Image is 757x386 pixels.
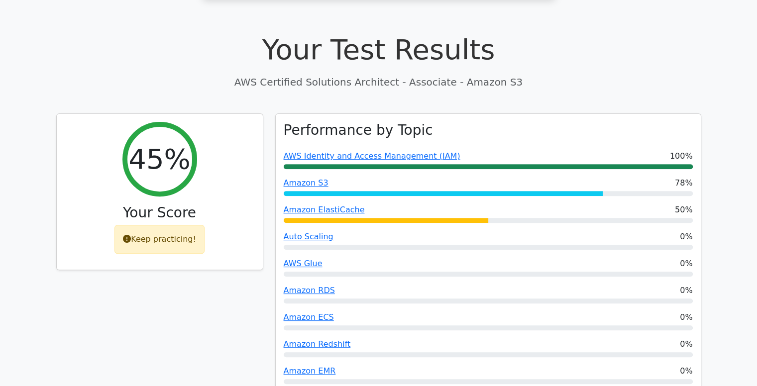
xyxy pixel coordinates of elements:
[680,258,692,270] span: 0%
[284,178,328,188] a: Amazon S3
[675,204,693,216] span: 50%
[56,75,701,90] p: AWS Certified Solutions Architect - Associate - Amazon S3
[680,365,692,377] span: 0%
[114,225,205,254] div: Keep practicing!
[675,177,693,189] span: 78%
[284,312,334,322] a: Amazon ECS
[670,150,693,162] span: 100%
[284,259,323,268] a: AWS Glue
[680,311,692,323] span: 0%
[65,204,255,221] h3: Your Score
[680,231,692,243] span: 0%
[284,339,351,349] a: Amazon Redshift
[284,286,335,295] a: Amazon RDS
[284,151,460,161] a: AWS Identity and Access Management (IAM)
[128,142,190,176] h2: 45%
[680,285,692,296] span: 0%
[284,232,333,241] a: Auto Scaling
[284,366,336,376] a: Amazon EMR
[284,205,365,214] a: Amazon ElastiCache
[680,338,692,350] span: 0%
[56,33,701,66] h1: Your Test Results
[284,122,433,139] h3: Performance by Topic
